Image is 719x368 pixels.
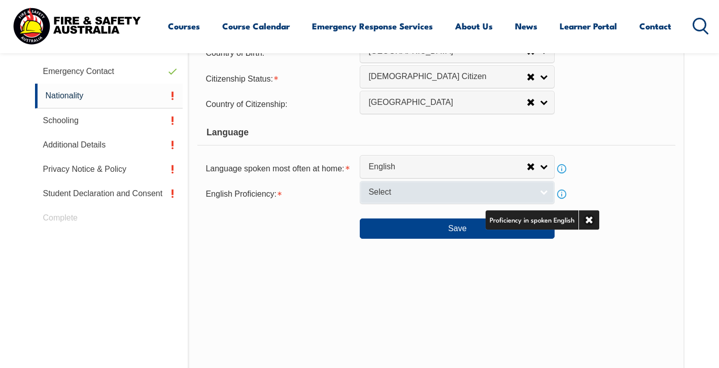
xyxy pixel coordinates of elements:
div: Country of Citizenship: [197,95,360,114]
div: Citizenship Status is required. [197,69,360,88]
a: About Us [455,13,493,40]
button: Save [360,218,555,239]
a: News [515,13,537,40]
div: Country of Birth: [197,44,360,63]
a: Student Declaration and Consent [35,181,183,206]
span: Select [368,187,533,198]
div: English Proficiency is required. [197,185,360,204]
a: Emergency Contact [35,59,183,84]
a: Nationality [35,84,183,108]
a: Privacy Notice & Policy [35,157,183,181]
a: Courses [168,13,200,40]
a: Info [555,162,569,176]
a: Schooling [35,108,183,133]
span: English [368,162,527,172]
span: [GEOGRAPHIC_DATA] [368,97,527,108]
a: Emergency Response Services [312,13,433,40]
a: Info [555,187,569,201]
a: Contact [639,13,671,40]
a: Learner Portal [560,13,617,40]
a: Close [578,210,599,230]
div: Language spoken most often at home is required. [197,159,360,178]
span: [DEMOGRAPHIC_DATA] Citizen [368,71,527,82]
a: Course Calendar [222,13,290,40]
div: Language [197,120,675,145]
a: Additional Details [35,133,183,157]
